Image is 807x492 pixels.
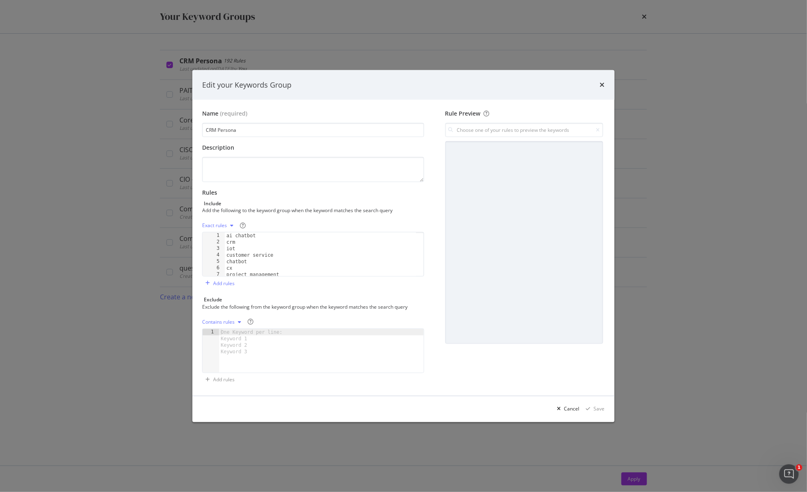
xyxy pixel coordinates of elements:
[203,265,225,271] div: 6
[202,320,235,324] div: Contains rules
[445,123,603,137] input: Choose one of your rules to preview the keywords
[202,373,235,386] button: Add rules
[202,303,423,310] div: Exclude the following from the keyword group when the keyword matches the search query
[203,271,225,278] div: 7
[220,110,247,118] span: (required)
[203,258,225,265] div: 5
[564,406,580,413] div: Cancel
[204,296,222,303] div: Exclude
[202,277,235,290] button: Add rules
[213,376,235,383] div: Add rules
[796,464,803,471] span: 1
[219,329,287,355] div: One Keyword per line: Keyword 1 Keyword 2 Keyword 3
[583,403,605,416] button: Save
[779,464,799,484] iframe: Intercom live chat
[202,316,244,329] button: Contains rules
[203,245,225,252] div: 3
[203,252,225,258] div: 4
[600,79,605,90] div: times
[202,189,424,197] div: Rules
[445,110,603,118] div: Rule Preview
[202,110,218,118] div: Name
[204,200,221,207] div: Include
[213,280,235,287] div: Add rules
[202,207,423,214] div: Add the following to the keyword group when the keyword matches the search query
[594,406,605,413] div: Save
[202,144,424,152] div: Description
[202,219,237,232] button: Exact rules
[202,223,227,228] div: Exact rules
[202,123,424,137] input: Enter a name
[202,79,291,90] div: Edit your Keywords Group
[192,70,615,422] div: modal
[203,232,225,239] div: 1
[203,329,219,335] div: 1
[203,239,225,245] div: 2
[554,403,580,416] button: Cancel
